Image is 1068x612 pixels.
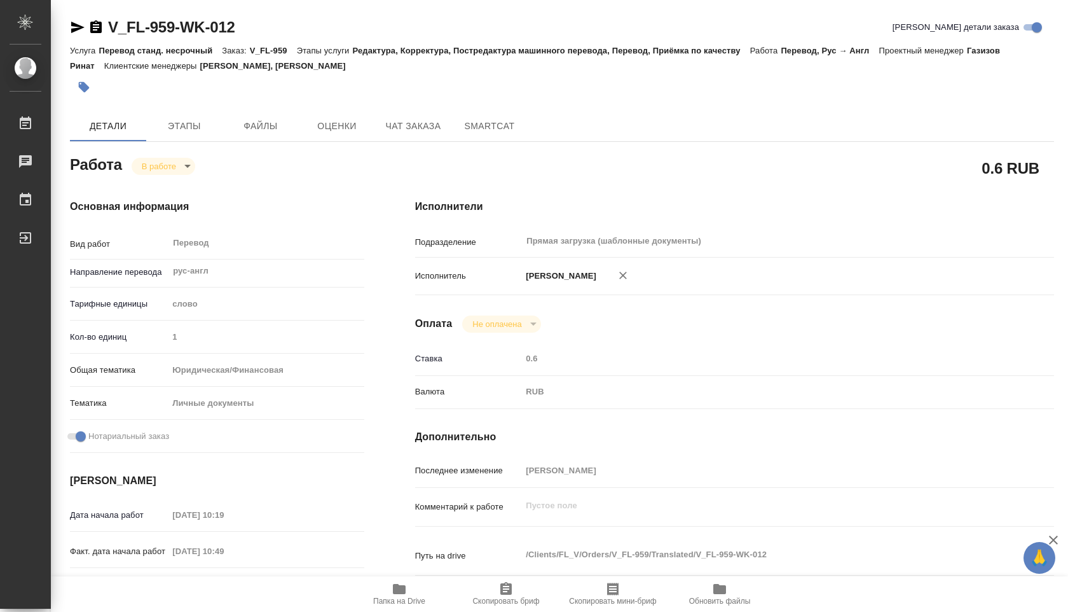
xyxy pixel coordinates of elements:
input: Пустое поле [521,461,1001,480]
p: Путь на drive [415,550,522,562]
input: Пустое поле [168,506,279,524]
p: Этапы услуги [297,46,353,55]
h4: Оплата [415,316,453,331]
button: Добавить тэг [70,73,98,101]
textarea: /Clients/FL_V/Orders/V_FL-959/Translated/V_FL-959-WK-012 [521,544,1001,566]
p: Дата начала работ [70,509,168,522]
h4: Основная информация [70,199,364,214]
h2: 0.6 RUB [982,157,1039,179]
a: V_FL-959-WK-012 [108,18,235,36]
button: Скопировать бриф [453,576,559,612]
p: Услуга [70,46,99,55]
input: Пустое поле [168,328,364,346]
span: Папка на Drive [373,597,425,606]
span: SmartCat [459,118,520,134]
p: Кол-во единиц [70,331,168,344]
h4: Исполнители [415,199,1054,214]
button: 🙏 [1023,542,1055,574]
div: слово [168,293,364,315]
h2: Работа [70,152,122,175]
span: Нотариальный заказ [88,430,169,443]
div: Личные документы [168,393,364,414]
h4: Дополнительно [415,429,1054,445]
button: Скопировать ссылку [88,20,104,35]
button: Не оплачена [469,319,525,330]
input: Пустое поле [521,349,1001,368]
p: Факт. дата начала работ [70,545,168,558]
span: Этапы [154,118,215,134]
p: Работа [750,46,781,55]
p: Проектный менеджер [879,46,966,55]
input: Пустое поле [168,575,279,594]
div: В работе [462,316,540,333]
p: Перевод, Рус → Англ [781,46,879,55]
span: Обновить файлы [689,597,751,606]
p: Исполнитель [415,270,522,282]
p: Тарифные единицы [70,298,168,310]
p: Тематика [70,397,168,410]
p: Ставка [415,352,522,365]
p: Вид работ [70,238,168,251]
p: [PERSON_NAME] [521,270,596,282]
span: Чат заказа [383,118,444,134]
p: Валюта [415,386,522,398]
div: RUB [521,381,1001,403]
p: [PERSON_NAME], [PERSON_NAME] [200,61,355,71]
span: Скопировать бриф [472,597,539,606]
p: Заказ: [222,46,249,55]
p: Последнее изменение [415,464,522,477]
p: V_FL-959 [250,46,297,55]
p: Комментарий к работе [415,501,522,513]
button: Удалить исполнителя [609,261,637,289]
span: Скопировать мини-бриф [569,597,656,606]
button: Папка на Drive [346,576,453,612]
span: 🙏 [1029,545,1050,571]
button: Скопировать мини-бриф [559,576,666,612]
span: Оценки [306,118,367,134]
p: Перевод станд. несрочный [99,46,222,55]
input: Пустое поле [168,542,279,560]
div: В работе [132,158,195,175]
p: Направление перевода [70,266,168,279]
span: Файлы [230,118,291,134]
span: [PERSON_NAME] детали заказа [893,21,1019,34]
p: Подразделение [415,236,522,249]
span: Детали [78,118,139,134]
button: Обновить файлы [666,576,773,612]
button: В работе [138,161,180,172]
p: Клиентские менеджеры [104,61,200,71]
button: Скопировать ссылку для ЯМессенджера [70,20,85,35]
p: Общая тематика [70,364,168,377]
p: Редактура, Корректура, Постредактура машинного перевода, Перевод, Приёмка по качеству [352,46,750,55]
h4: [PERSON_NAME] [70,473,364,489]
div: Юридическая/Финансовая [168,359,364,381]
